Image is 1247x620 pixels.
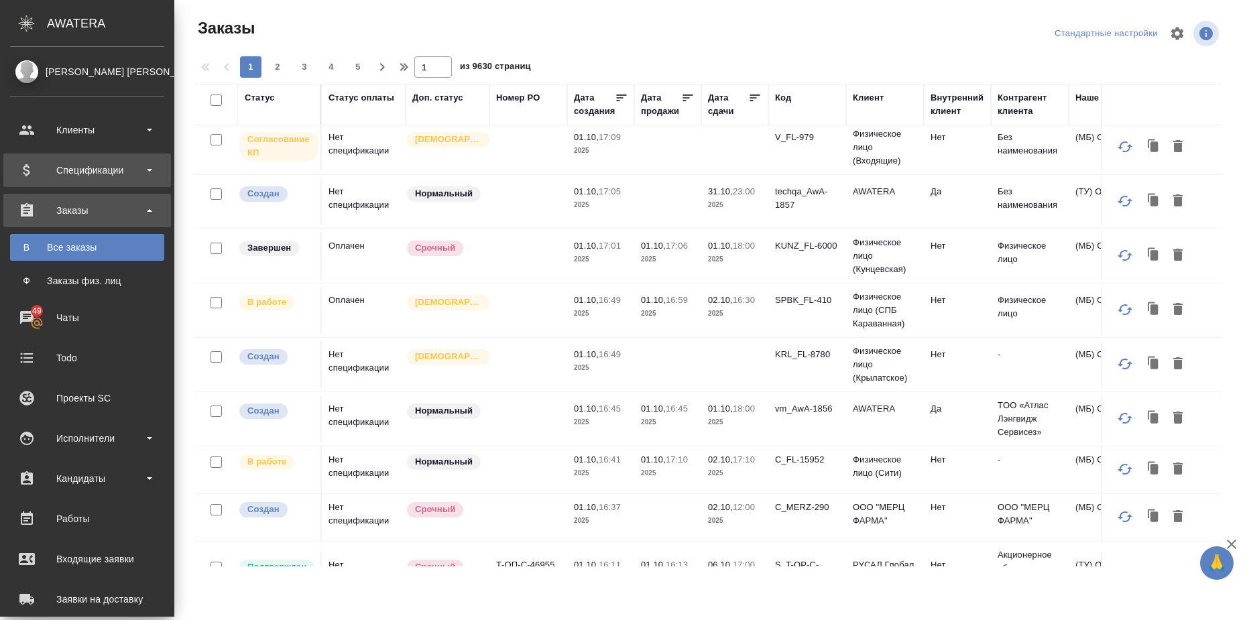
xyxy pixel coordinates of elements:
[247,404,280,418] p: Создан
[733,560,755,570] p: 17:00
[574,361,628,375] p: 2025
[1161,17,1193,50] span: Настроить таблицу
[322,395,406,442] td: Нет спецификации
[1069,233,1230,280] td: (МБ) ООО "Монблан"
[733,502,755,512] p: 12:00
[574,241,599,251] p: 01.10,
[3,301,171,334] a: 49Чаты
[599,295,621,305] p: 16:49
[1069,395,1230,442] td: (МБ) ООО "Монблан"
[1069,552,1230,599] td: (ТУ) ООО "Трактат"
[322,341,406,388] td: Нет спецификации
[599,502,621,512] p: 16:37
[574,404,599,414] p: 01.10,
[666,241,688,251] p: 17:06
[10,388,164,408] div: Проекты SC
[267,60,288,74] span: 2
[574,253,628,266] p: 2025
[1167,456,1189,482] button: Удалить
[10,267,164,294] a: ФЗаказы физ. лиц
[574,502,599,512] p: 01.10,
[998,91,1062,118] div: Контрагент клиента
[247,503,280,516] p: Создан
[415,503,455,516] p: Срочный
[1141,188,1167,214] button: Клонировать
[406,131,483,149] div: Выставляется автоматически для первых 3 заказов нового контактного лица. Особое внимание
[641,295,666,305] p: 01.10,
[998,348,1062,361] p: -
[322,287,406,334] td: Оплачен
[574,307,628,320] p: 2025
[406,558,483,576] div: Выставляется автоматически, если на указанный объем услуг необходимо больше времени в стандартном...
[322,552,406,599] td: Нет спецификации
[1167,351,1189,377] button: Удалить
[708,253,762,266] p: 2025
[599,404,621,414] p: 16:45
[853,236,917,276] p: Физическое лицо (Кунцевская)
[1069,446,1230,493] td: (МБ) ООО "Монблан"
[406,294,483,312] div: Выставляется автоматически для первых 3 заказов нового контактного лица. Особое внимание
[775,239,839,253] p: KUNZ_FL-6000
[1167,504,1189,530] button: Удалить
[708,241,733,251] p: 01.10,
[347,56,369,78] button: 5
[574,560,599,570] p: 01.10,
[599,241,621,251] p: 17:01
[641,454,666,464] p: 01.10,
[10,308,164,328] div: Чаты
[1193,21,1222,46] span: Посмотреть информацию
[599,454,621,464] p: 16:41
[641,307,695,320] p: 2025
[10,589,164,609] div: Заявки на доставку
[1109,131,1141,163] button: Обновить
[853,290,917,330] p: Физическое лицо (СПБ Караванная)
[294,60,315,74] span: 3
[247,350,280,363] p: Создан
[998,185,1062,212] p: Без наименования
[708,198,762,212] p: 2025
[708,91,748,118] div: Дата сдачи
[853,345,917,385] p: Физическое лицо (Крылатское)
[415,455,473,469] p: Нормальный
[775,185,839,212] p: techqa_AwA-1857
[10,348,164,368] div: Todo
[322,233,406,280] td: Оплачен
[247,560,306,574] p: Подтвержден
[733,241,755,251] p: 18:00
[10,200,164,221] div: Заказы
[415,187,473,200] p: Нормальный
[733,404,755,414] p: 18:00
[775,131,839,144] p: V_FL-979
[245,91,275,105] div: Статус
[1109,501,1141,533] button: Обновить
[1141,134,1167,160] button: Клонировать
[853,558,917,585] p: РУСАЛ Глобал Менеджмент
[415,560,455,574] p: Срочный
[238,453,314,471] div: Выставляет ПМ после принятия заказа от КМа
[406,239,483,257] div: Выставляется автоматически, если на указанный объем услуг необходимо больше времени в стандартном...
[17,241,158,254] div: Все заказы
[998,399,1062,439] p: TОО «Атлас Лэнгвидж Сервисез»
[931,348,984,361] p: Нет
[496,91,540,105] div: Номер PO
[574,144,628,158] p: 2025
[1069,287,1230,334] td: (МБ) ООО "Монблан"
[666,404,688,414] p: 16:45
[853,453,917,480] p: Физическое лицо (Сити)
[10,234,164,261] a: ВВсе заказы
[1205,549,1228,577] span: 🙏
[320,60,342,74] span: 4
[3,381,171,415] a: Проекты SC
[3,542,171,576] a: Входящие заявки
[931,91,984,118] div: Внутренний клиент
[998,501,1062,528] p: ООО "МЕРЦ ФАРМА"
[1109,239,1141,271] button: Обновить
[406,185,483,203] div: Статус по умолчанию для стандартных заказов
[47,10,174,37] div: AWATERA
[574,514,628,528] p: 2025
[415,241,455,255] p: Срочный
[599,349,621,359] p: 16:49
[247,455,286,469] p: В работе
[998,548,1062,602] p: Акционерное общество «РУССКИЙ АЛЮМИНИ...
[931,558,984,572] p: Нет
